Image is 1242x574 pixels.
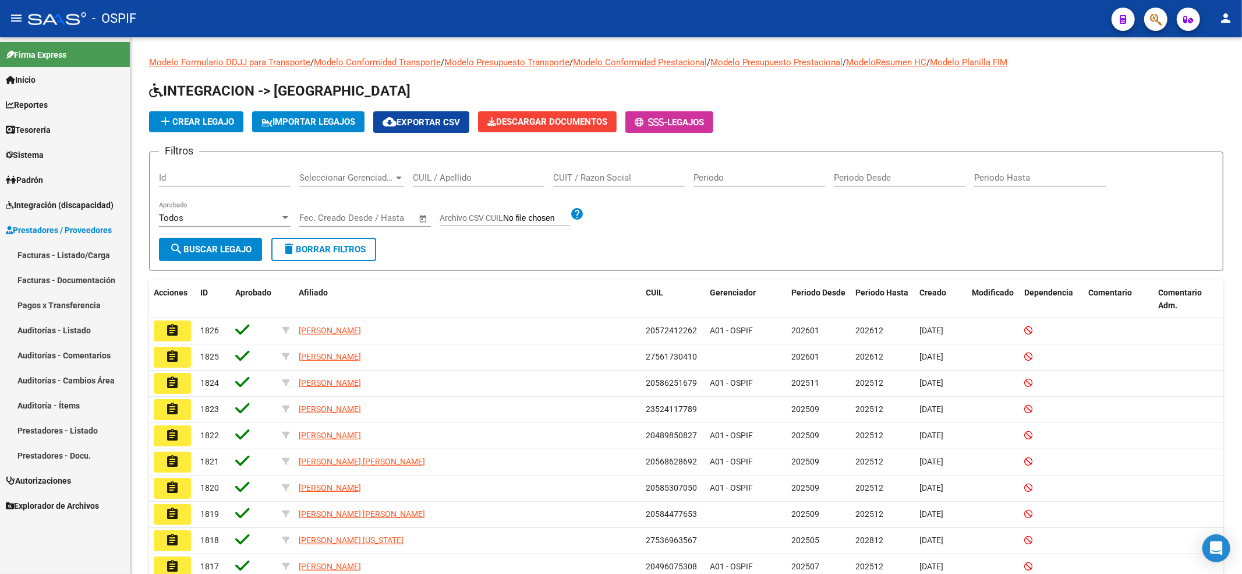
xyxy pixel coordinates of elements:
span: A01 - OSPIF [710,326,753,335]
span: Explorador de Archivos [6,499,99,512]
span: 20584477653 [646,509,697,519]
span: 202601 [791,352,819,361]
a: Modelo Presupuesto Prestacional [710,57,843,68]
span: Reportes [6,98,48,111]
span: 1826 [200,326,219,335]
datatable-header-cell: Modificado [967,280,1020,319]
button: Borrar Filtros [271,238,376,261]
span: 27536963567 [646,536,697,545]
mat-icon: assignment [165,533,179,547]
span: A01 - OSPIF [710,378,753,388]
datatable-header-cell: Acciones [149,280,196,319]
span: A01 - OSPIF [710,431,753,440]
datatable-header-cell: Dependencia [1020,280,1084,319]
span: [DATE] [919,431,943,440]
button: -Legajos [625,111,713,133]
span: 202612 [855,352,883,361]
span: Legajos [667,117,704,128]
span: [DATE] [919,457,943,466]
a: Modelo Planilla FIM [930,57,1007,68]
button: Crear Legajo [149,111,243,132]
mat-icon: assignment [165,376,179,390]
span: [PERSON_NAME] [299,378,361,388]
button: Descargar Documentos [478,111,617,132]
datatable-header-cell: Comentario Adm. [1153,280,1223,319]
mat-icon: assignment [165,455,179,469]
input: Fecha inicio [299,213,346,223]
a: Modelo Conformidad Transporte [314,57,441,68]
span: 202512 [855,404,883,414]
span: 202511 [791,378,819,388]
span: Crear Legajo [158,117,234,127]
span: [PERSON_NAME] [PERSON_NAME] [299,509,425,519]
datatable-header-cell: ID [196,280,231,319]
mat-icon: assignment [165,507,179,521]
span: 1823 [200,404,219,414]
span: 20572412262 [646,326,697,335]
span: [PERSON_NAME] [PERSON_NAME] [299,457,425,466]
span: Dependencia [1024,288,1073,297]
span: 202512 [855,457,883,466]
span: 202505 [791,536,819,545]
span: 20489850827 [646,431,697,440]
span: 20496075308 [646,562,697,571]
span: 202509 [791,483,819,492]
button: IMPORTAR LEGAJOS [252,111,365,132]
span: Exportar CSV [383,117,460,128]
span: Comentario [1088,288,1132,297]
span: Creado [919,288,946,297]
mat-icon: cloud_download [383,115,397,129]
span: 202507 [791,562,819,571]
span: 202612 [855,326,883,335]
span: 202512 [855,483,883,492]
span: 202512 [855,562,883,571]
span: 27561730410 [646,352,697,361]
span: 202812 [855,536,883,545]
datatable-header-cell: Periodo Hasta [851,280,915,319]
span: INTEGRACION -> [GEOGRAPHIC_DATA] [149,83,411,99]
span: 202509 [791,431,819,440]
mat-icon: assignment [165,402,179,416]
h3: Filtros [159,143,199,159]
span: Prestadores / Proveedores [6,224,112,237]
span: [PERSON_NAME] [299,352,361,361]
span: 1821 [200,457,219,466]
span: [PERSON_NAME] [299,562,361,571]
mat-icon: menu [9,11,23,25]
span: Borrar Filtros [282,244,366,255]
mat-icon: assignment [165,481,179,495]
input: Fecha fin [357,213,413,223]
span: Archivo CSV CUIL [440,213,503,223]
span: Acciones [154,288,187,297]
span: CUIL [646,288,663,297]
span: A01 - OSPIF [710,562,753,571]
span: Integración (discapacidad) [6,199,114,212]
span: ID [200,288,208,297]
span: [PERSON_NAME] [299,483,361,492]
mat-icon: delete [282,242,296,256]
span: Descargar Documentos [487,117,607,127]
span: 202512 [855,431,883,440]
span: 202512 [855,378,883,388]
span: [PERSON_NAME] [US_STATE] [299,536,404,545]
div: Open Intercom Messenger [1202,534,1230,562]
span: 20568628692 [646,457,697,466]
span: 202512 [855,509,883,519]
a: ModeloResumen HC [846,57,926,68]
span: Afiliado [299,288,328,297]
span: - OSPIF [92,6,136,31]
span: Todos [159,213,183,223]
a: Modelo Presupuesto Transporte [444,57,569,68]
span: Sistema [6,149,44,161]
datatable-header-cell: Afiliado [294,280,641,319]
span: Tesorería [6,124,51,136]
button: Buscar Legajo [159,238,262,261]
mat-icon: assignment [165,559,179,573]
datatable-header-cell: Comentario [1084,280,1153,319]
button: Exportar CSV [373,111,469,133]
span: Padrón [6,174,43,186]
mat-icon: assignment [165,428,179,442]
span: 1817 [200,562,219,571]
span: 1820 [200,483,219,492]
span: 20586251679 [646,378,697,388]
